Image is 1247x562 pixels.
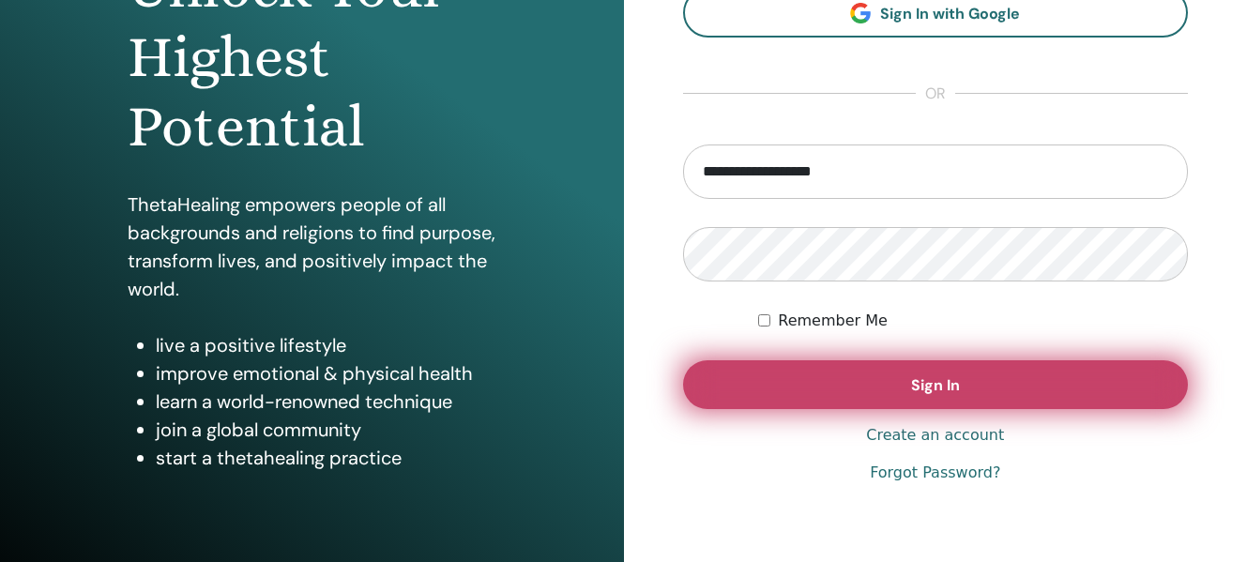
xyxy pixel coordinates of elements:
[683,360,1189,409] button: Sign In
[156,387,496,416] li: learn a world-renowned technique
[758,310,1188,332] div: Keep me authenticated indefinitely or until I manually logout
[156,416,496,444] li: join a global community
[128,190,496,303] p: ThetaHealing empowers people of all backgrounds and religions to find purpose, transform lives, a...
[778,310,888,332] label: Remember Me
[156,359,496,387] li: improve emotional & physical health
[880,4,1020,23] span: Sign In with Google
[870,462,1000,484] a: Forgot Password?
[911,375,960,395] span: Sign In
[916,83,955,105] span: or
[156,444,496,472] li: start a thetahealing practice
[156,331,496,359] li: live a positive lifestyle
[866,424,1004,447] a: Create an account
